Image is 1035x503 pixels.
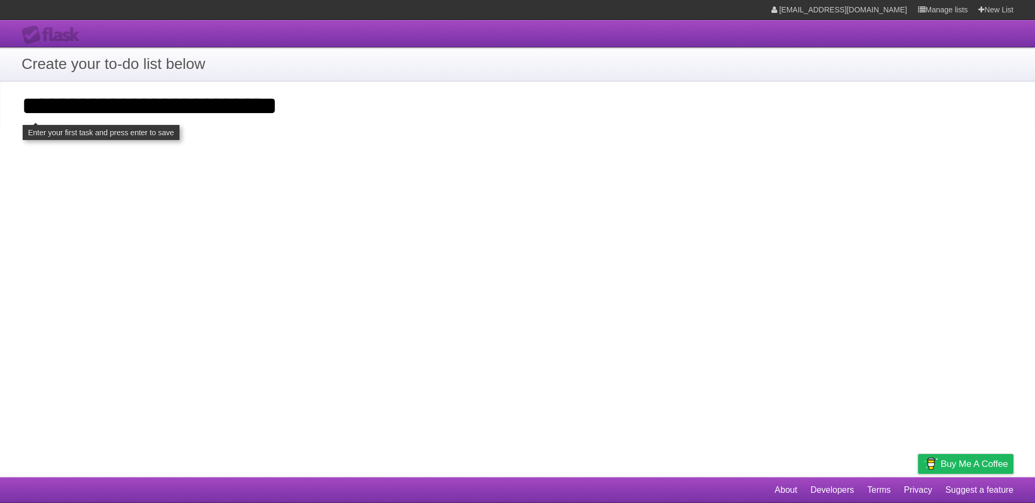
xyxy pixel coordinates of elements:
a: About [775,480,797,500]
a: Terms [867,480,891,500]
h1: Create your to-do list below [22,53,1013,75]
a: Privacy [904,480,932,500]
img: Buy me a coffee [923,455,938,473]
a: Suggest a feature [946,480,1013,500]
a: Developers [810,480,854,500]
span: Buy me a coffee [941,455,1008,473]
a: Buy me a coffee [918,454,1013,474]
div: Flask [22,25,86,45]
